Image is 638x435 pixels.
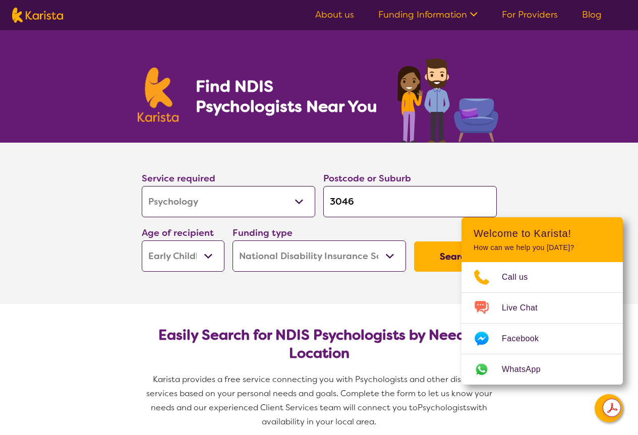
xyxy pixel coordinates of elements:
[461,262,623,385] ul: Choose channel
[474,243,611,252] p: How can we help you [DATE]?
[502,362,553,377] span: WhatsApp
[323,172,411,184] label: Postcode or Suburb
[142,227,214,239] label: Age of recipient
[233,227,293,239] label: Funding type
[474,227,611,239] h2: Welcome to Karista!
[582,9,602,21] a: Blog
[418,402,470,413] span: Psychologists
[12,8,63,23] img: Karista logo
[502,300,550,316] span: Live Chat
[502,9,558,21] a: For Providers
[146,374,494,413] span: Karista provides a free service connecting you with Psychologists and other disability services b...
[502,331,551,346] span: Facebook
[378,9,478,21] a: Funding Information
[461,354,623,385] a: Web link opens in a new tab.
[595,394,623,422] button: Channel Menu
[461,217,623,385] div: Channel Menu
[323,186,497,217] input: Type
[394,54,501,143] img: psychology
[502,270,540,285] span: Call us
[414,241,497,272] button: Search
[150,326,489,362] h2: Easily Search for NDIS Psychologists by Need & Location
[138,68,179,122] img: Karista logo
[315,9,354,21] a: About us
[196,76,382,116] h1: Find NDIS Psychologists Near You
[142,172,215,184] label: Service required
